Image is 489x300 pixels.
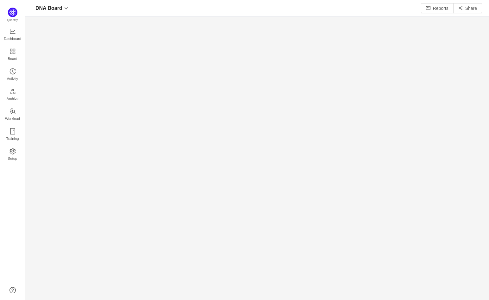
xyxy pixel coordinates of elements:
a: Setup [9,148,16,161]
span: Archive [7,92,18,105]
a: Archive [9,88,16,101]
a: Workload [9,108,16,121]
i: icon: book [9,128,16,134]
a: Dashboard [9,29,16,41]
a: Activity [9,68,16,81]
i: icon: team [9,108,16,114]
i: icon: setting [9,148,16,154]
span: Board [8,52,17,65]
span: Workload [5,112,20,125]
span: Quantify [7,18,18,22]
a: Board [9,49,16,61]
i: icon: down [64,6,68,10]
a: icon: question-circle [9,287,16,293]
span: Activity [7,72,18,85]
i: icon: appstore [9,48,16,55]
a: Training [9,128,16,141]
span: Dashboard [4,32,21,45]
i: icon: line-chart [9,28,16,35]
i: icon: gold [9,88,16,95]
button: icon: mailReports [421,3,454,13]
span: Setup [8,152,17,165]
span: DNA Board [35,3,62,13]
span: Training [6,132,19,145]
i: icon: history [9,68,16,75]
button: icon: share-altShare [453,3,482,13]
img: Quantify [8,8,17,17]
